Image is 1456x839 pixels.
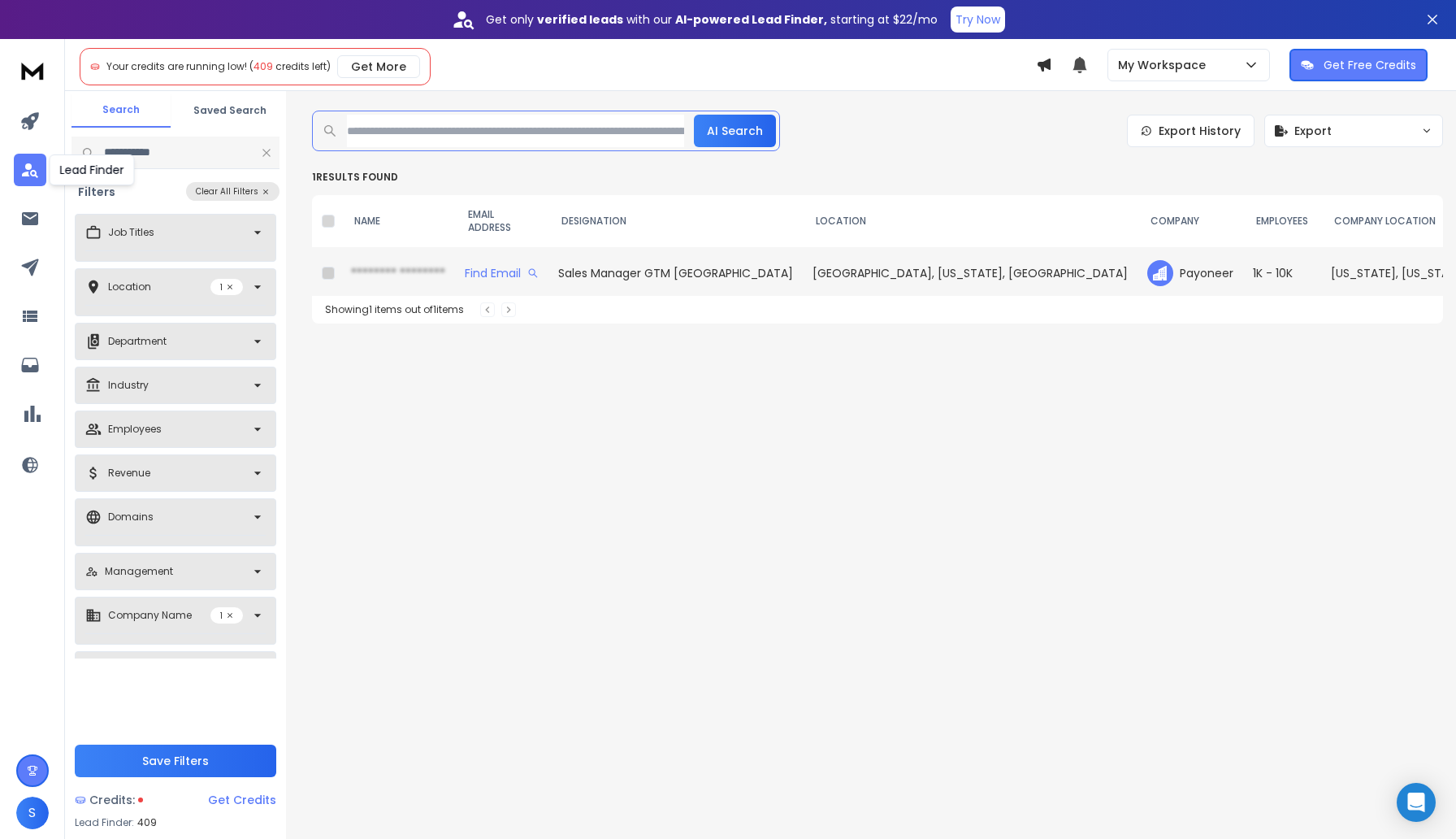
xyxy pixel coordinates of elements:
[210,279,243,295] p: 1
[253,59,273,73] span: 409
[108,280,151,293] p: Location
[341,195,455,247] th: NAME
[548,195,803,247] th: DESIGNATION
[71,93,171,128] button: Search
[1324,57,1416,73] p: Get Free Credits
[803,247,1137,299] td: [GEOGRAPHIC_DATA], [US_STATE], [GEOGRAPHIC_DATA]
[108,467,150,480] p: Revenue
[137,816,157,829] span: 409
[75,816,134,829] p: Lead Finder:
[1127,115,1254,147] a: Export History
[16,797,49,829] button: S
[75,784,276,816] a: Credits:Get Credits
[105,565,173,578] p: Management
[106,59,247,73] span: Your credits are running low!
[1137,195,1243,247] th: COMPANY
[108,379,149,392] p: Industry
[951,7,1005,33] button: Try Now
[537,11,623,28] strong: verified leads
[1294,123,1332,139] span: Export
[75,745,276,777] button: Save Filters
[108,423,162,436] p: Employees
[337,55,420,78] button: Get More
[1397,783,1436,822] div: Open Intercom Messenger
[455,195,548,247] th: EMAIL ADDRESS
[208,792,276,808] div: Get Credits
[312,171,1443,184] p: 1 results found
[803,195,1137,247] th: LOCATION
[108,335,167,348] p: Department
[1243,247,1321,299] td: 1K - 10K
[50,154,135,185] div: Lead Finder
[210,607,243,624] p: 1
[108,609,192,622] p: Company Name
[249,59,331,73] span: ( credits left)
[548,247,803,299] td: Sales Manager GTM [GEOGRAPHIC_DATA]
[325,303,464,316] div: Showing 1 items out of 1 items
[465,265,539,281] div: Find Email
[71,184,122,200] h3: Filters
[675,11,827,28] strong: AI-powered Lead Finder,
[16,55,49,85] img: logo
[1243,195,1321,247] th: EMPLOYEES
[180,94,279,127] button: Saved Search
[694,115,776,147] button: AI Search
[1289,49,1428,81] button: Get Free Credits
[108,226,154,239] p: Job Titles
[108,511,154,524] p: Domains
[955,11,1000,28] p: Try Now
[89,792,135,808] span: Credits:
[486,11,938,28] p: Get only with our starting at $22/mo
[186,182,279,201] button: Clear All Filters
[1147,260,1233,286] div: Payoneer
[1118,57,1212,73] p: My Workspace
